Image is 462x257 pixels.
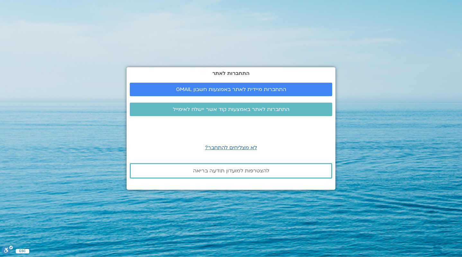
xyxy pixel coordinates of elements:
h2: התחברות לאתר [130,70,332,76]
span: התחברות לאתר באמצעות קוד אשר יישלח לאימייל [173,106,289,112]
a: להצטרפות למועדון תודעה בריאה [130,163,332,179]
a: התחברות מיידית לאתר באמצעות חשבון GMAIL [130,83,332,96]
a: לא מצליחים להתחבר? [205,144,257,151]
a: התחברות לאתר באמצעות קוד אשר יישלח לאימייל [130,103,332,116]
span: התחברות מיידית לאתר באמצעות חשבון GMAIL [176,87,286,92]
span: להצטרפות למועדון תודעה בריאה [193,168,269,174]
